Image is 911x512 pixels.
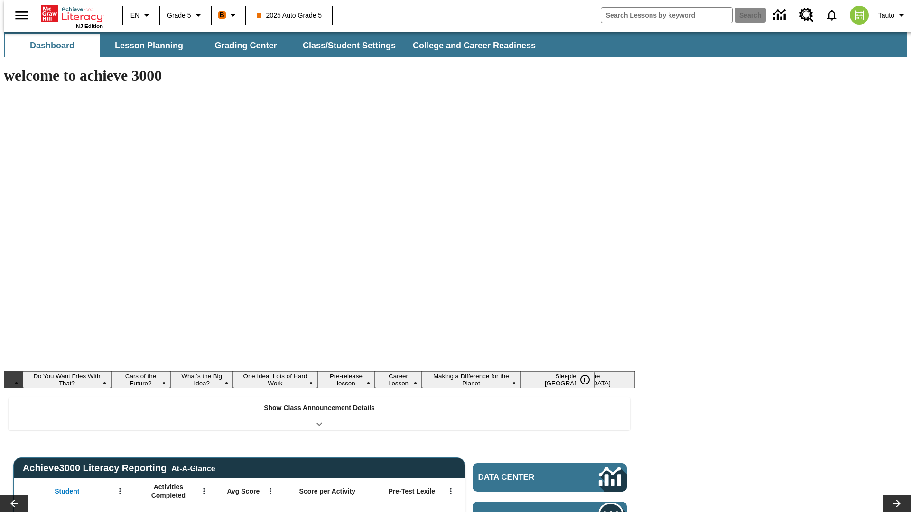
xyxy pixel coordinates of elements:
button: Boost Class color is orange. Change class color [214,7,242,24]
button: Select a new avatar [844,3,874,27]
span: B [220,9,224,21]
span: Avg Score [227,487,260,495]
button: Open Menu [444,484,458,498]
div: At-A-Glance [171,463,215,473]
button: Open Menu [197,484,211,498]
button: Lesson Planning [102,34,196,57]
button: College and Career Readiness [405,34,543,57]
button: Open side menu [8,1,36,29]
button: Slide 8 Sleepless in the Animal Kingdom [521,371,635,388]
button: Slide 1 Do You Want Fries With That? [23,371,111,388]
div: Pause [576,371,604,388]
span: 2025 Auto Grade 5 [257,10,322,20]
button: Grade: Grade 5, Select a grade [163,7,208,24]
a: Data Center [473,463,627,492]
button: Open Menu [113,484,127,498]
a: Resource Center, Will open in new tab [794,2,819,28]
button: Slide 3 What's the Big Idea? [170,371,233,388]
span: Grade 5 [167,10,191,20]
a: Data Center [768,2,794,28]
button: Slide 6 Career Lesson [375,371,422,388]
span: Activities Completed [137,483,200,500]
span: EN [130,10,139,20]
button: Grading Center [198,34,293,57]
div: SubNavbar [4,34,544,57]
span: Achieve3000 Literacy Reporting [23,463,215,474]
p: Show Class Announcement Details [264,403,375,413]
button: Dashboard [5,34,100,57]
button: Lesson carousel, Next [883,495,911,512]
button: Slide 5 Pre-release lesson [317,371,375,388]
button: Profile/Settings [874,7,911,24]
span: Student [55,487,79,495]
input: search field [601,8,732,23]
div: Home [41,3,103,29]
button: Slide 2 Cars of the Future? [111,371,170,388]
h1: welcome to achieve 3000 [4,67,635,84]
button: Pause [576,371,595,388]
span: Tauto [878,10,894,20]
button: Open Menu [263,484,278,498]
span: Pre-Test Lexile [389,487,436,495]
span: NJ Edition [76,23,103,29]
div: SubNavbar [4,32,907,57]
button: Language: EN, Select a language [126,7,157,24]
a: Home [41,4,103,23]
button: Class/Student Settings [295,34,403,57]
button: Slide 4 One Idea, Lots of Hard Work [233,371,317,388]
div: Show Class Announcement Details [9,397,630,430]
span: Data Center [478,473,567,482]
span: Score per Activity [299,487,356,495]
a: Notifications [819,3,844,27]
img: avatar image [850,6,869,25]
button: Slide 7 Making a Difference for the Planet [422,371,521,388]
